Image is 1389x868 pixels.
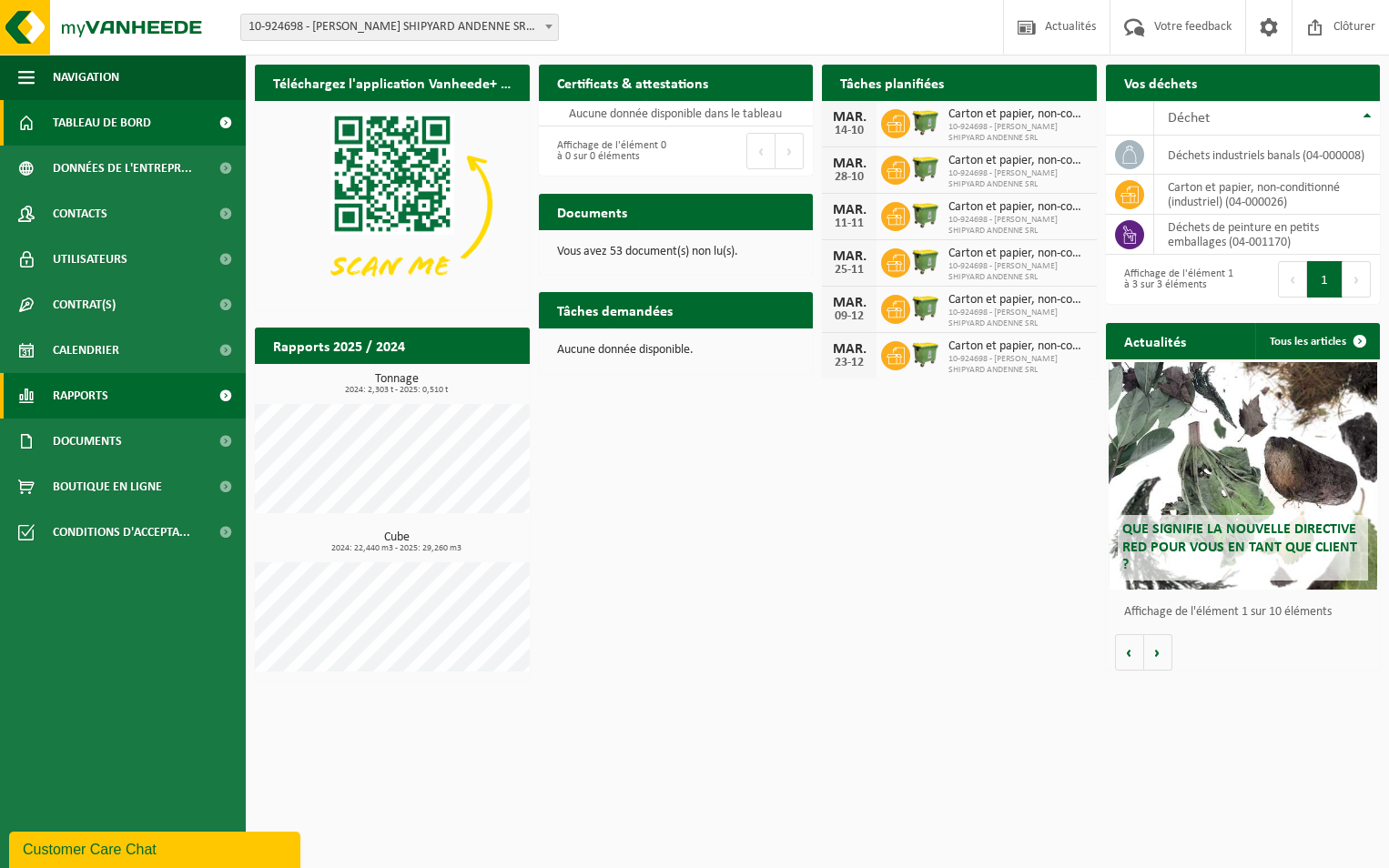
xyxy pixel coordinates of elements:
[53,464,162,510] span: Boutique en ligne
[53,373,108,419] span: Rapports
[548,131,667,171] div: Affichage de l'élément 0 à 0 sur 0 éléments
[910,246,941,277] img: WB-1100-HPE-GN-50
[948,293,1088,308] span: Carton et papier, non-conditionné (industriel)
[1144,634,1172,671] button: Volgende
[1168,111,1210,126] span: Déchet
[241,15,558,40] span: 10-924698 - BATIA MOSA SHIPYARD ANDENNE SRL - ANDENNE
[53,146,192,191] span: Données de l'entrepr...
[831,217,867,230] div: 11-11
[831,171,867,184] div: 28-10
[53,328,119,373] span: Calendrier
[822,65,962,100] h2: Tâches planifiées
[255,328,423,363] h2: Rapports 2025 / 2024
[53,419,122,464] span: Documents
[910,153,941,184] img: WB-1100-HPE-GN-50
[948,247,1088,261] span: Carton et papier, non-conditionné (industriel)
[53,282,116,328] span: Contrat(s)
[1106,65,1215,100] h2: Vos déchets
[1124,606,1372,619] p: Affichage de l'élément 1 sur 10 éléments
[1278,261,1307,298] button: Previous
[53,237,127,282] span: Utilisateurs
[948,107,1088,122] span: Carton et papier, non-conditionné (industriel)
[831,310,867,323] div: 09-12
[1154,136,1381,175] td: déchets industriels banals (04-000008)
[948,168,1088,190] span: 10-924698 - [PERSON_NAME] SHIPYARD ANDENNE SRL
[240,14,559,41] span: 10-924698 - BATIA MOSA SHIPYARD ANDENNE SRL - ANDENNE
[948,308,1088,329] span: 10-924698 - [PERSON_NAME] SHIPYARD ANDENNE SRL
[948,122,1088,144] span: 10-924698 - [PERSON_NAME] SHIPYARD ANDENNE SRL
[831,125,867,137] div: 14-10
[1115,259,1234,299] div: Affichage de l'élément 1 à 3 sur 3 éléments
[1154,175,1381,215] td: carton et papier, non-conditionné (industriel) (04-000026)
[539,194,645,229] h2: Documents
[264,531,530,553] h3: Cube
[776,133,804,169] button: Next
[1122,522,1357,571] span: Que signifie la nouvelle directive RED pour vous en tant que client ?
[1307,261,1343,298] button: 1
[948,200,1088,215] span: Carton et papier, non-conditionné (industriel)
[255,65,530,100] h2: Téléchargez l'application Vanheede+ maintenant!
[910,106,941,137] img: WB-1100-HPE-GN-50
[1109,362,1377,590] a: Que signifie la nouvelle directive RED pour vous en tant que client ?
[831,342,867,357] div: MAR.
[255,101,530,307] img: Download de VHEPlus App
[910,292,941,323] img: WB-1100-HPE-GN-50
[1154,215,1381,255] td: déchets de peinture en petits emballages (04-001170)
[948,261,1088,283] span: 10-924698 - [PERSON_NAME] SHIPYARD ANDENNE SRL
[1343,261,1371,298] button: Next
[831,156,867,171] div: MAR.
[910,338,941,369] img: WB-1100-HPE-GN-50
[948,215,1088,237] span: 10-924698 - [PERSON_NAME] SHIPYARD ANDENNE SRL
[831,296,867,310] div: MAR.
[948,154,1088,168] span: Carton et papier, non-conditionné (industriel)
[539,292,691,328] h2: Tâches demandées
[948,339,1088,354] span: Carton et papier, non-conditionné (industriel)
[831,357,867,369] div: 23-12
[831,264,867,277] div: 25-11
[831,249,867,264] div: MAR.
[264,544,530,553] span: 2024: 22,440 m3 - 2025: 29,260 m3
[910,199,941,230] img: WB-1100-HPE-GN-50
[264,373,530,395] h3: Tonnage
[1255,323,1378,359] a: Tous les articles
[948,354,1088,376] span: 10-924698 - [PERSON_NAME] SHIPYARD ANDENNE SRL
[539,101,814,126] td: Aucune donnée disponible dans le tableau
[831,203,867,217] div: MAR.
[264,386,530,395] span: 2024: 2,303 t - 2025: 0,510 t
[53,191,107,237] span: Contacts
[53,510,190,555] span: Conditions d'accepta...
[557,344,796,357] p: Aucune donnée disponible.
[539,65,726,100] h2: Certificats & attestations
[1106,323,1204,358] h2: Actualités
[557,246,796,258] p: Vous avez 53 document(s) non lu(s).
[1115,634,1144,671] button: Vorige
[746,133,776,169] button: Previous
[53,55,119,100] span: Navigation
[371,363,528,399] a: Consulter les rapports
[53,100,151,146] span: Tableau de bord
[831,110,867,125] div: MAR.
[9,828,304,868] iframe: chat widget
